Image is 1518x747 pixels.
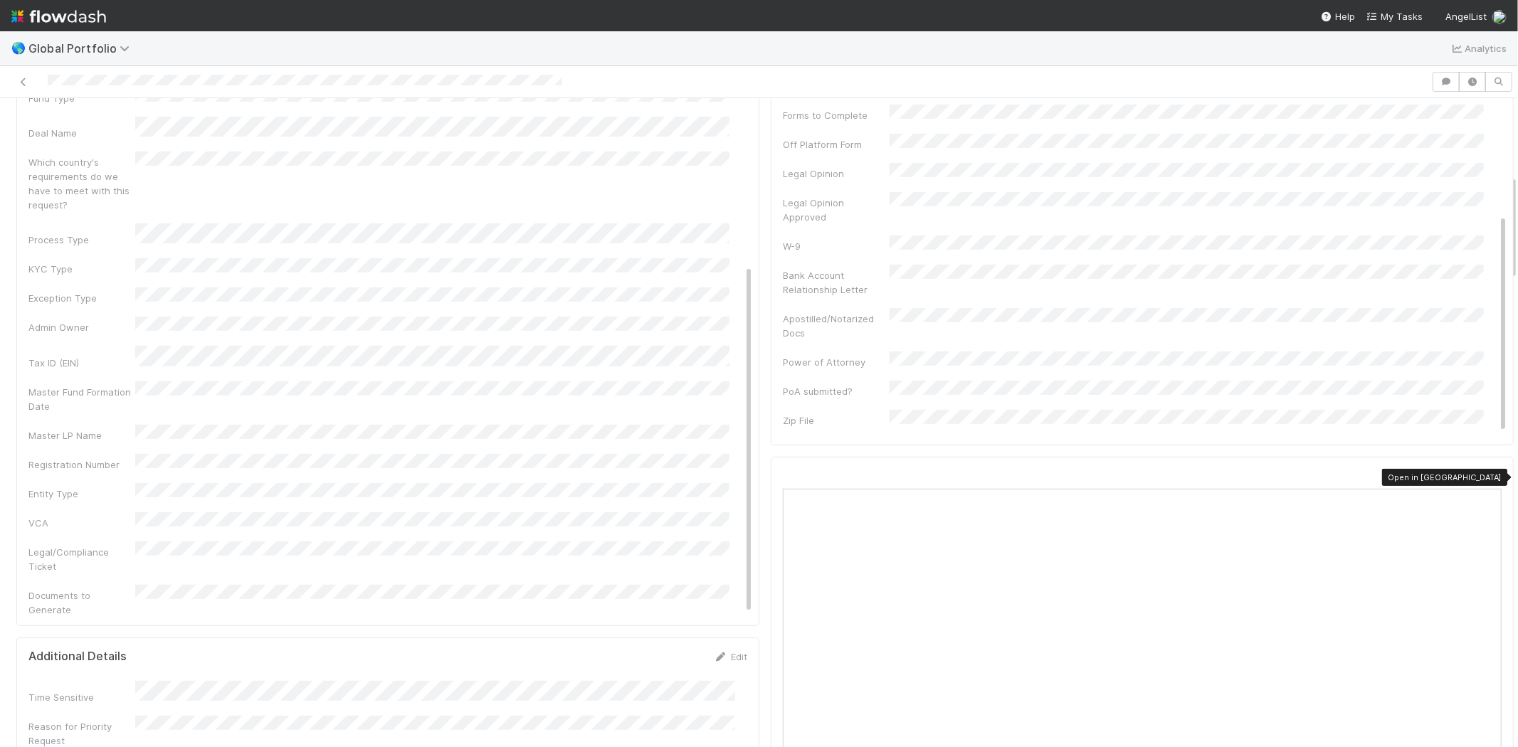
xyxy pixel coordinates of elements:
div: Tax ID (EIN) [28,356,135,370]
img: logo-inverted-e16ddd16eac7371096b0.svg [11,4,106,28]
div: Which country's requirements do we have to meet with this request? [28,155,135,212]
div: Entity Type [28,487,135,501]
div: PoA submitted? [783,384,890,398]
span: Global Portfolio [28,41,137,55]
div: Legal Opinion [783,166,890,181]
div: Documents to Generate [28,588,135,617]
div: Deal Name [28,126,135,140]
img: avatar_5106bb14-94e9-4897-80de-6ae81081f36d.png [1492,10,1507,24]
a: Edit [714,651,747,662]
div: Help [1321,9,1355,23]
div: Forms to Complete [783,108,890,122]
div: Process Type [28,233,135,247]
span: My Tasks [1366,11,1423,22]
div: Master LP Name [28,428,135,443]
div: Admin Owner [28,320,135,334]
a: My Tasks [1366,9,1423,23]
div: Time Sensitive [28,690,135,704]
div: Legal/Compliance Ticket [28,545,135,573]
span: AngelList [1445,11,1487,22]
div: Fund Type [28,91,135,105]
h5: Additional Details [28,650,127,664]
div: Master Fund Formation Date [28,385,135,413]
div: VCA [28,516,135,530]
a: Analytics [1450,40,1507,57]
div: Bank Account Relationship Letter [783,268,890,297]
div: Zip File [783,413,890,428]
div: Exception Type [28,291,135,305]
div: Off Platform Form [783,137,890,152]
span: 🌎 [11,42,26,54]
div: Registration Number [28,457,135,472]
div: Apostilled/Notarized Docs [783,312,890,340]
div: W-9 [783,239,890,253]
div: Power of Attorney [783,355,890,369]
div: Legal Opinion Approved [783,196,890,224]
div: KYC Type [28,262,135,276]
